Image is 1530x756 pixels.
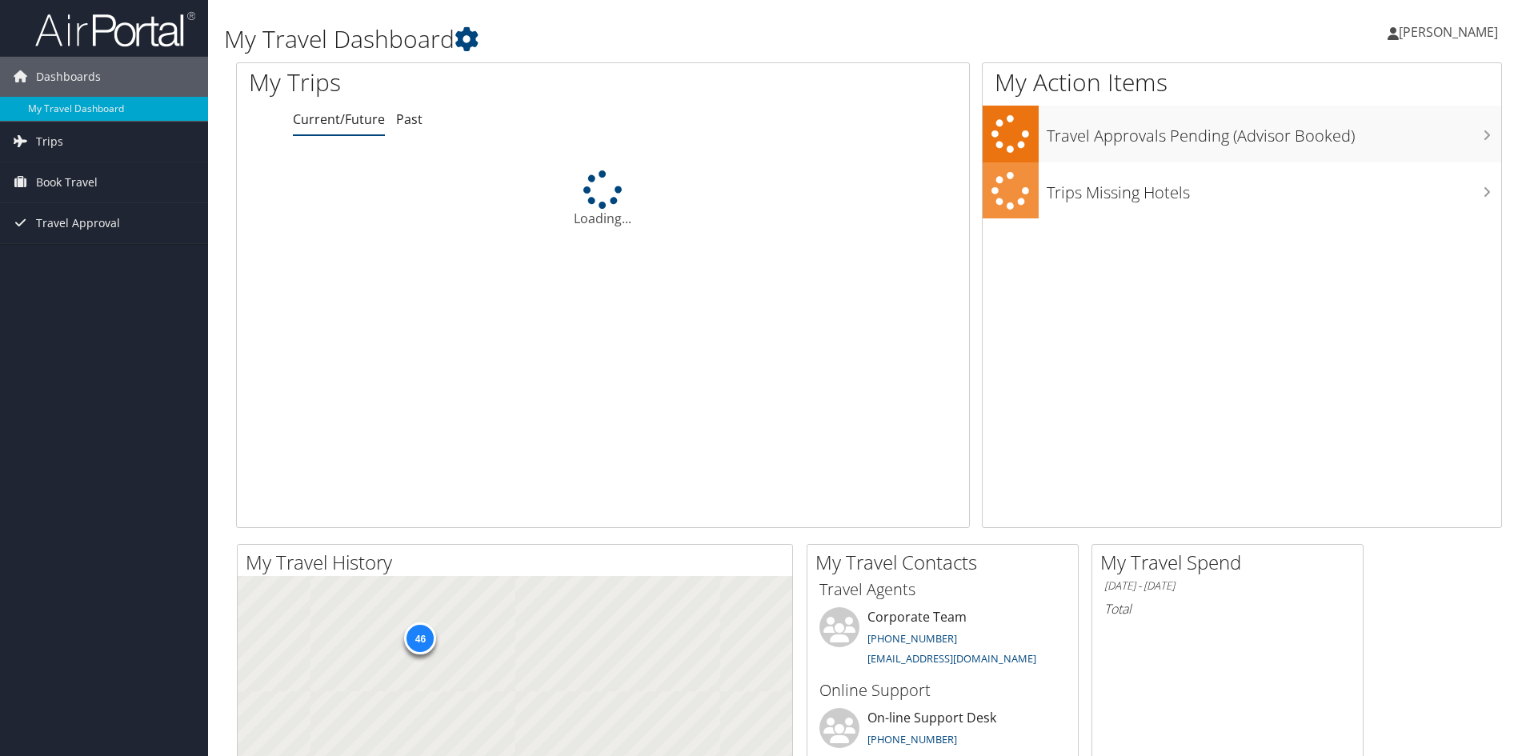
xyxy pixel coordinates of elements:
[36,57,101,97] span: Dashboards
[1104,600,1351,618] h6: Total
[983,106,1501,162] a: Travel Approvals Pending (Advisor Booked)
[36,162,98,202] span: Book Travel
[867,631,957,646] a: [PHONE_NUMBER]
[35,10,195,48] img: airportal-logo.png
[396,110,423,128] a: Past
[36,122,63,162] span: Trips
[983,162,1501,219] a: Trips Missing Hotels
[1388,8,1514,56] a: [PERSON_NAME]
[293,110,385,128] a: Current/Future
[983,66,1501,99] h1: My Action Items
[867,651,1036,666] a: [EMAIL_ADDRESS][DOMAIN_NAME]
[237,170,969,228] div: Loading...
[867,732,957,746] a: [PHONE_NUMBER]
[811,607,1074,673] li: Corporate Team
[1047,174,1501,204] h3: Trips Missing Hotels
[815,549,1078,576] h2: My Travel Contacts
[224,22,1084,56] h1: My Travel Dashboard
[1047,117,1501,147] h3: Travel Approvals Pending (Advisor Booked)
[1104,578,1351,594] h6: [DATE] - [DATE]
[249,66,652,99] h1: My Trips
[246,549,792,576] h2: My Travel History
[1100,549,1363,576] h2: My Travel Spend
[36,203,120,243] span: Travel Approval
[819,679,1066,702] h3: Online Support
[404,622,436,654] div: 46
[819,578,1066,601] h3: Travel Agents
[1399,23,1498,41] span: [PERSON_NAME]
